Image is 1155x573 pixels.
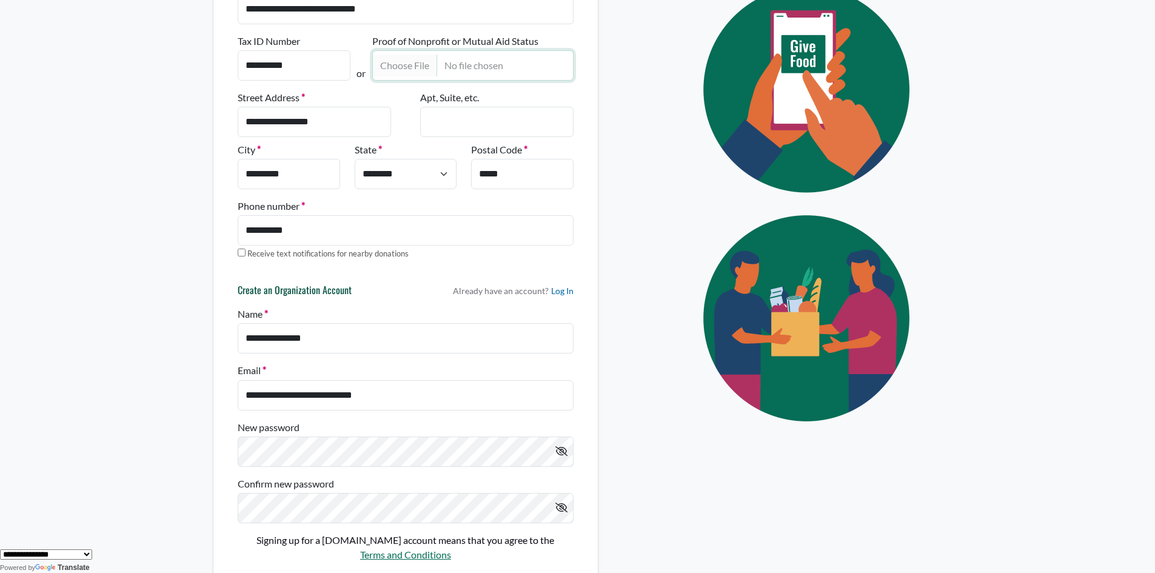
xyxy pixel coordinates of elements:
label: Postal Code [471,142,527,157]
label: Proof of Nonprofit or Mutual Aid Status [372,34,538,49]
a: Translate [35,563,90,572]
label: Confirm new password [238,477,334,491]
label: City [238,142,261,157]
label: Receive text notifications for nearby donations [247,248,409,260]
p: or [357,66,366,81]
img: Google Translate [35,564,58,572]
p: Signing up for a [DOMAIN_NAME] account means that you agree to the [238,533,574,548]
img: Eye Icon [675,204,942,432]
label: New password [238,420,300,435]
label: Phone number [238,199,305,213]
label: Name [238,307,268,321]
h6: Create an Organization Account [238,284,352,301]
a: Log In [551,284,574,297]
label: Street Address [238,90,305,105]
label: Apt, Suite, etc. [420,90,479,105]
label: Email [238,363,266,378]
p: Already have an account? [453,284,574,297]
label: State [355,142,382,157]
label: Tax ID Number [238,34,300,49]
